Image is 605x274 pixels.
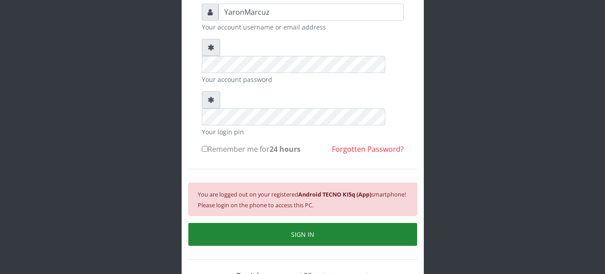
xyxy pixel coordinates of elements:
label: Remember me for [202,144,300,154]
b: 24 hours [270,144,300,154]
small: Your account username or email address [202,22,404,32]
b: Android TECNO KI5q (App) [298,190,371,198]
small: You are logged out on your registered smartphone! Please login on the phone to access this PC. [198,190,406,209]
input: Remember me for24 hours [202,146,208,152]
a: Forgotten Password? [332,144,404,154]
small: Your account password [202,75,404,84]
input: Username or email address [218,4,404,21]
small: Your login pin [202,127,404,137]
button: SIGN IN [188,223,417,246]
